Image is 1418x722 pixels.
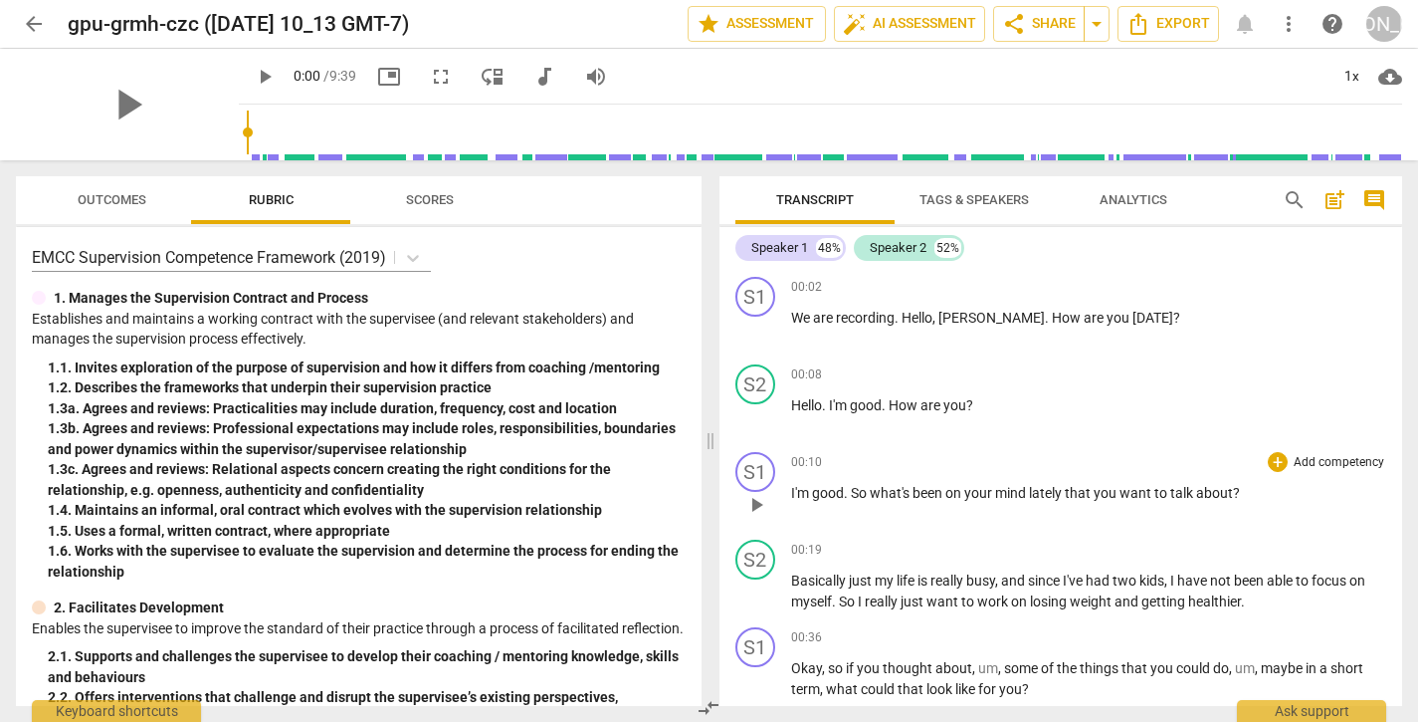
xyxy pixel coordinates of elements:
[1312,573,1349,589] span: focus
[48,646,686,687] div: 2. 1. Supports and challenges the supervisee to develop their coaching / mentoring knowledge, ski...
[843,12,867,36] span: auto_fix_high
[1362,188,1386,212] span: comment
[836,310,895,326] span: recording
[1322,188,1346,212] span: post_add
[1119,485,1154,501] span: want
[1030,594,1070,609] span: losing
[697,12,817,36] span: Assessment
[843,12,976,36] span: AI Assessment
[1084,310,1107,326] span: are
[1141,594,1188,609] span: getting
[526,59,562,95] button: Switch to audio player
[898,681,926,697] span: that
[247,59,283,95] button: Play
[955,681,978,697] span: like
[1085,12,1109,36] span: arrow_drop_down
[849,573,875,589] span: just
[926,594,961,609] span: want
[48,500,686,521] div: 1. 4. Maintains an informal, oral contract which evolves with the supervision relationship
[249,192,294,207] span: Rubric
[934,238,961,258] div: 52%
[32,618,686,639] p: Enables the supervisee to improve the standard of their practice through a process of facilitated...
[1318,184,1350,216] button: Add summary
[977,594,1011,609] span: work
[32,700,201,722] div: Keyboard shortcuts
[822,660,828,676] span: ,
[812,485,844,501] span: good
[883,660,935,676] span: thought
[735,277,775,317] div: Change speaker
[995,485,1029,501] span: mind
[1028,573,1063,589] span: since
[1126,12,1210,36] span: Export
[740,489,772,521] button: Play
[1117,6,1219,42] button: Export
[932,310,938,326] span: ,
[1234,573,1267,589] span: been
[1029,485,1065,501] span: lately
[1107,310,1132,326] span: you
[844,485,851,501] span: .
[68,12,409,37] h2: gpu-grmh-czc ([DATE] 10_13 GMT-7)
[813,310,836,326] span: are
[323,68,356,84] span: / 9:39
[429,65,453,89] span: fullscreen
[1349,573,1365,589] span: on
[735,540,775,580] div: Change speaker
[961,594,977,609] span: to
[1237,700,1386,722] div: Ask support
[1100,192,1167,207] span: Analytics
[791,594,832,609] span: myself
[1002,12,1076,36] span: Share
[1173,310,1180,326] span: ?
[532,65,556,89] span: audiotrack
[253,65,277,89] span: play_arrow
[751,238,808,258] div: Speaker 1
[584,65,608,89] span: volume_up
[1113,573,1139,589] span: two
[1084,6,1110,42] button: Sharing summary
[423,59,459,95] button: Fullscreen
[1094,485,1119,501] span: you
[1154,485,1170,501] span: to
[839,594,858,609] span: So
[945,485,964,501] span: on
[1121,660,1150,676] span: that
[791,660,822,676] span: Okay
[1210,573,1234,589] span: not
[978,660,998,676] span: Filler word
[875,573,897,589] span: my
[1378,65,1402,89] span: cloud_download
[1114,594,1141,609] span: and
[999,681,1022,697] span: you
[865,594,901,609] span: really
[54,598,224,618] p: 2. Facilitates Development
[1086,573,1113,589] span: had
[966,397,973,413] span: ?
[1196,485,1233,501] span: about
[735,627,775,667] div: Change speaker
[861,681,898,697] span: could
[1332,61,1370,93] div: 1x
[938,310,1045,326] span: [PERSON_NAME]
[943,397,966,413] span: you
[1279,184,1311,216] button: Search
[870,238,926,258] div: Speaker 2
[1366,6,1402,42] button: [PERSON_NAME]
[978,681,999,697] span: for
[912,485,945,501] span: been
[1306,660,1319,676] span: in
[791,629,822,646] span: 00:36
[791,573,849,589] span: Basically
[1004,660,1041,676] span: some
[816,238,843,258] div: 48%
[32,246,386,269] p: EMCC Supervision Competence Framework (2019)
[48,418,686,459] div: 1. 3b. Agrees and reviews: Professional expectations may include roles, responsibilities, boundar...
[851,485,870,501] span: So
[48,459,686,500] div: 1. 3c. Agrees and reviews: Relational aspects concern creating the right conditions for the relat...
[1267,573,1296,589] span: able
[820,681,826,697] span: ,
[1358,184,1390,216] button: Show/Hide comments
[895,310,902,326] span: .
